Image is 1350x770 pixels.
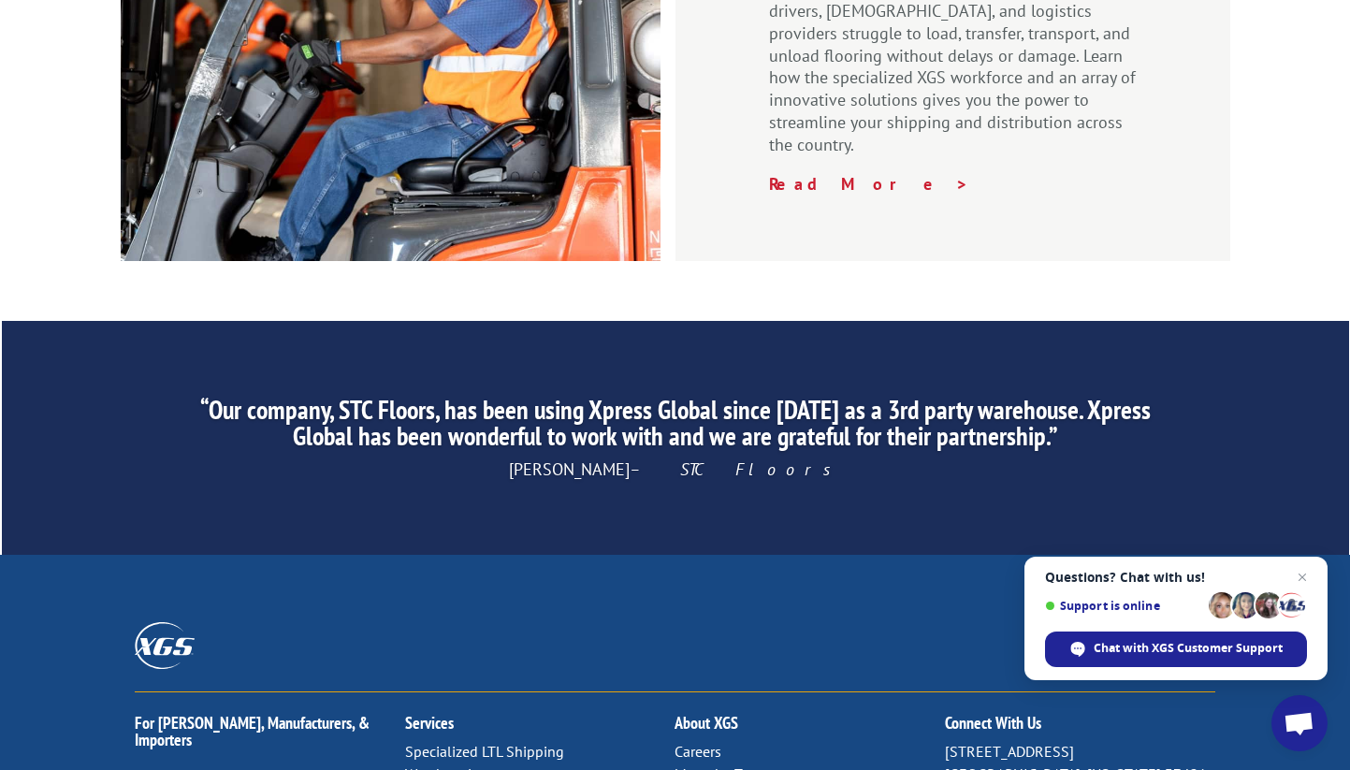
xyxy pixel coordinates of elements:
em: – STC Floors [630,458,842,480]
a: Careers [675,742,721,761]
span: Chat with XGS Customer Support [1094,640,1283,657]
a: Services [405,712,454,734]
span: Close chat [1291,566,1314,588]
h2: “Our company, STC Floors, has been using Xpress Global since [DATE] as a 3rd party warehouse. Xpr... [177,397,1172,458]
a: Read More > [769,173,969,195]
h2: Connect With Us [945,715,1215,741]
a: For [PERSON_NAME], Manufacturers, & Importers [135,712,370,750]
a: Specialized LTL Shipping [405,742,564,761]
span: [PERSON_NAME] [509,458,842,480]
img: XGS_Logos_ALL_2024_All_White [135,622,195,668]
span: Support is online [1045,599,1202,613]
span: Questions? Chat with us! [1045,570,1307,585]
div: Chat with XGS Customer Support [1045,632,1307,667]
a: About XGS [675,712,738,734]
div: Open chat [1271,695,1328,751]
